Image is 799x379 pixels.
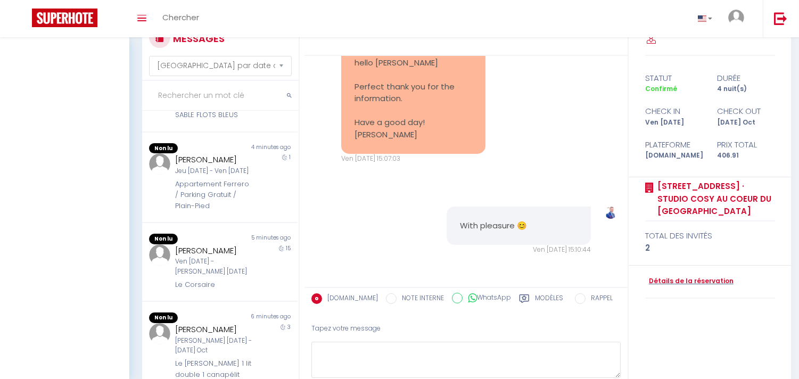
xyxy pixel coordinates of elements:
[149,244,170,266] img: ...
[710,118,782,128] div: [DATE] Oct
[638,151,710,161] div: [DOMAIN_NAME]
[463,293,511,304] label: WhatsApp
[535,293,563,307] label: Modèles
[638,138,710,151] div: Plateforme
[175,279,252,290] div: Le Corsaire
[220,234,298,244] div: 5 minutes ago
[286,244,291,252] span: 15
[170,27,225,51] h3: MESSAGES
[175,110,252,120] div: SABLE FLOTS BLEUS
[710,84,782,94] div: 4 nuit(s)
[447,245,591,255] div: Ven [DATE] 15:10:44
[175,179,252,211] div: Appartement Ferrero / Parking Gratuit / Plain-Pied
[220,143,298,154] div: 4 minutes ago
[32,9,97,27] img: Super Booking
[638,118,710,128] div: Ven [DATE]
[175,323,252,336] div: [PERSON_NAME]
[728,10,744,26] img: ...
[175,244,252,257] div: [PERSON_NAME]
[460,220,578,232] pre: With pleasure 😊
[149,312,178,323] span: Non lu
[175,153,252,166] div: [PERSON_NAME]
[149,323,170,344] img: ...
[710,151,782,161] div: 406.91
[322,293,378,305] label: [DOMAIN_NAME]
[638,105,710,118] div: check in
[645,84,677,93] span: Confirmé
[149,143,178,154] span: Non lu
[311,316,621,342] div: Tapez votre message
[397,293,444,305] label: NOTE INTERNE
[175,336,252,356] div: [PERSON_NAME] [DATE] - [DATE] Oct
[149,153,170,175] img: ...
[289,153,291,161] span: 1
[220,312,298,323] div: 6 minutes ago
[710,72,782,85] div: durée
[341,154,485,164] div: Ven [DATE] 15:07:03
[710,138,782,151] div: Prix total
[149,234,178,244] span: Non lu
[287,323,291,331] span: 3
[638,72,710,85] div: statut
[774,12,787,25] img: logout
[710,105,782,118] div: check out
[645,229,775,242] div: total des invités
[654,180,775,218] a: [STREET_ADDRESS] · Studio cosy au coeur du [GEOGRAPHIC_DATA]
[142,81,299,111] input: Rechercher un mot clé
[355,57,472,141] pre: hello [PERSON_NAME] Perfect thank you for the information. Have a good day! [PERSON_NAME]
[645,276,734,286] a: Détails de la réservation
[162,12,199,23] span: Chercher
[605,207,617,219] img: ...
[645,242,775,254] div: 2
[175,166,252,176] div: Jeu [DATE] - Ven [DATE]
[586,293,613,305] label: RAPPEL
[175,257,252,277] div: Ven [DATE] - [PERSON_NAME] [DATE]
